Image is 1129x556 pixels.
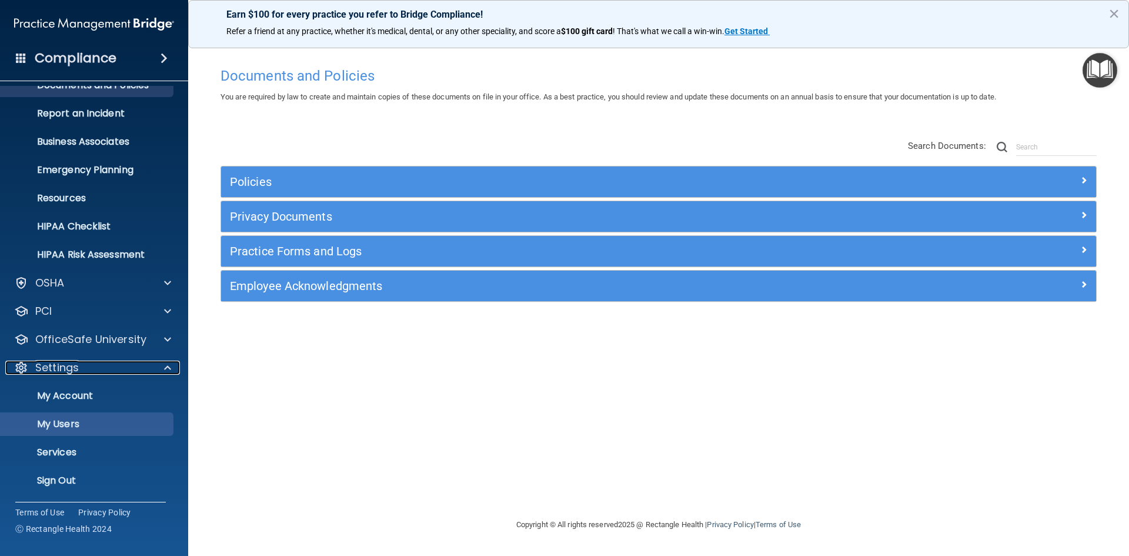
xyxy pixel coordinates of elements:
h5: Practice Forms and Logs [230,245,869,258]
span: Search Documents: [908,141,986,151]
strong: $100 gift card [561,26,613,36]
a: PCI [14,304,171,318]
a: OfficeSafe University [14,332,171,347]
a: Terms of Use [15,507,64,518]
p: OSHA [35,276,65,290]
a: Privacy Documents [230,207,1087,226]
h5: Privacy Documents [230,210,869,223]
a: OSHA [14,276,171,290]
button: Open Resource Center [1083,53,1117,88]
div: Copyright © All rights reserved 2025 @ Rectangle Health | | [444,506,873,544]
p: Sign Out [8,475,168,487]
h5: Employee Acknowledgments [230,279,869,292]
a: Terms of Use [756,520,801,529]
p: My Account [8,390,168,402]
img: ic-search.3b580494.png [997,142,1007,152]
p: Report an Incident [8,108,168,119]
h4: Compliance [35,50,116,66]
a: Get Started [724,26,770,36]
h5: Policies [230,175,869,188]
p: Earn $100 for every practice you refer to Bridge Compliance! [226,9,1091,20]
p: Business Associates [8,136,168,148]
strong: Get Started [724,26,768,36]
a: Privacy Policy [78,507,131,518]
p: Emergency Planning [8,164,168,176]
p: My Users [8,418,168,430]
p: PCI [35,304,52,318]
a: Settings [14,361,171,375]
p: Documents and Policies [8,79,168,91]
p: Settings [35,361,79,375]
p: Resources [8,192,168,204]
h4: Documents and Policies [221,68,1097,84]
a: Policies [230,172,1087,191]
a: Employee Acknowledgments [230,277,1087,295]
button: Close [1108,4,1120,23]
p: OfficeSafe University [35,332,146,347]
span: You are required by law to create and maintain copies of these documents on file in your office. ... [221,92,996,101]
p: Services [8,447,168,458]
input: Search [1016,138,1097,156]
a: Practice Forms and Logs [230,242,1087,261]
span: Refer a friend at any practice, whether it's medical, dental, or any other speciality, and score a [226,26,561,36]
span: ! That's what we call a win-win. [613,26,724,36]
img: PMB logo [14,12,174,36]
p: HIPAA Risk Assessment [8,249,168,261]
a: Privacy Policy [707,520,753,529]
span: Ⓒ Rectangle Health 2024 [15,523,112,535]
p: HIPAA Checklist [8,221,168,232]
